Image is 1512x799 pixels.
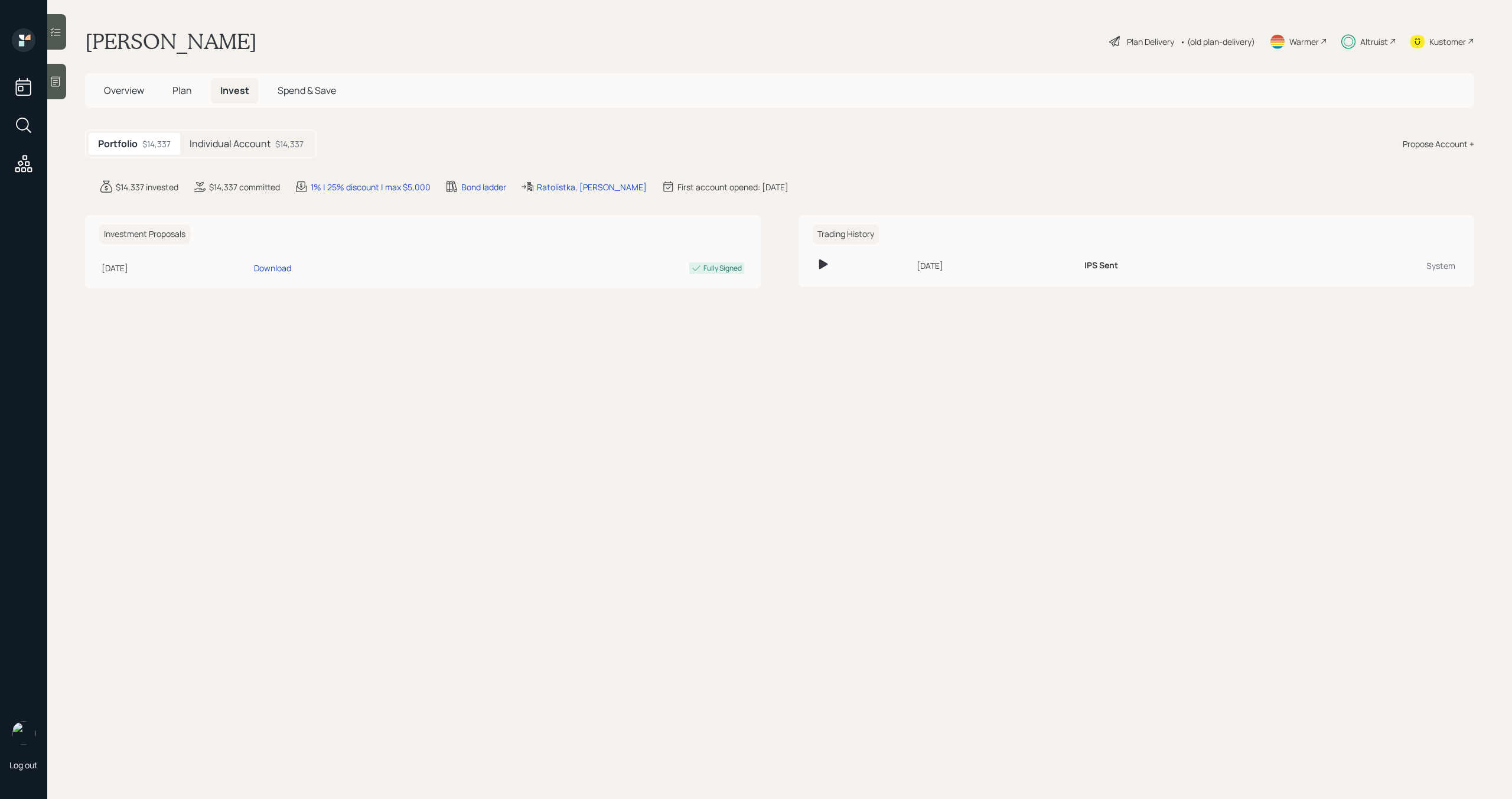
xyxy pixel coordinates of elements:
div: • (old plan-delivery) [1180,35,1255,48]
h1: [PERSON_NAME] [85,28,257,54]
div: Plan Delivery [1127,35,1174,48]
h6: Trading History [813,225,879,244]
span: Overview [104,84,144,97]
h6: Investment Proposals [99,225,190,244]
div: Download [254,262,291,274]
div: [DATE] [917,259,1075,272]
div: Bond ladder [461,181,506,193]
div: System [1286,259,1455,272]
span: Plan [172,84,192,97]
div: Warmer [1289,35,1319,48]
div: [DATE] [102,262,249,274]
div: 1% | 25% discount | max $5,000 [311,181,431,193]
div: $14,337 [142,138,171,150]
h5: Portfolio [98,138,138,150]
div: Propose Account + [1403,138,1474,150]
h6: IPS Sent [1084,261,1118,271]
h5: Individual Account [190,138,271,150]
div: Fully Signed [703,263,742,274]
div: Altruist [1360,35,1388,48]
img: michael-russo-headshot.png [12,722,35,745]
div: Ratolistka, [PERSON_NAME] [537,181,647,193]
span: Invest [220,84,249,97]
div: First account opened: [DATE] [677,181,788,193]
div: $14,337 [275,138,304,150]
div: Log out [9,759,38,771]
div: $14,337 invested [116,181,178,193]
span: Spend & Save [278,84,336,97]
div: Kustomer [1429,35,1466,48]
div: $14,337 committed [209,181,280,193]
